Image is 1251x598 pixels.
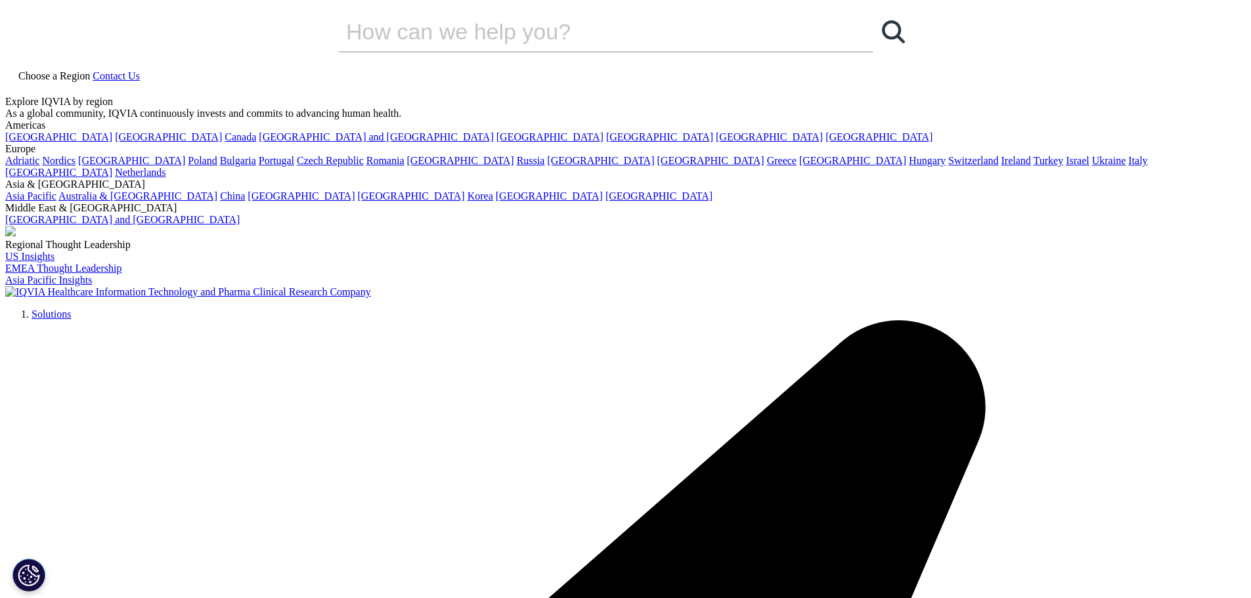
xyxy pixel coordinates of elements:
[42,155,76,166] a: Nordics
[882,20,905,43] svg: Search
[799,155,906,166] a: [GEOGRAPHIC_DATA]
[5,108,1246,119] div: As a global community, IQVIA continuously invests and commits to advancing human health.
[5,286,371,298] img: IQVIA Healthcare Information Technology and Pharma Clinical Research Company
[259,131,493,142] a: [GEOGRAPHIC_DATA] and [GEOGRAPHIC_DATA]
[259,155,294,166] a: Portugal
[1092,155,1126,166] a: Ukraine
[358,190,465,202] a: [GEOGRAPHIC_DATA]
[188,155,217,166] a: Poland
[948,155,998,166] a: Switzerland
[909,155,946,166] a: Hungary
[5,96,1246,108] div: Explore IQVIA by region
[1128,155,1147,166] a: Italy
[5,226,16,236] img: 2093_analyzing-data-using-big-screen-display-and-laptop.png
[1066,155,1089,166] a: Israel
[58,190,217,202] a: Australia & [GEOGRAPHIC_DATA]
[5,131,112,142] a: [GEOGRAPHIC_DATA]
[5,143,1246,155] div: Europe
[5,239,1246,251] div: Regional Thought Leadership
[338,12,836,51] input: Search
[496,131,604,142] a: [GEOGRAPHIC_DATA]
[248,190,355,202] a: [GEOGRAPHIC_DATA]
[366,155,405,166] a: Romania
[225,131,256,142] a: Canada
[5,179,1246,190] div: Asia & [GEOGRAPHIC_DATA]
[1001,155,1031,166] a: Ireland
[517,155,545,166] a: Russia
[115,167,165,178] a: Netherlands
[5,263,121,274] a: EMEA Thought Leadership
[606,131,713,142] a: [GEOGRAPHIC_DATA]
[93,70,140,81] a: Contact Us
[5,274,92,286] a: Asia Pacific Insights
[12,559,45,591] button: Impostazioni cookie
[78,155,185,166] a: [GEOGRAPHIC_DATA]
[5,155,39,166] a: Adriatic
[18,70,90,81] span: Choose a Region
[716,131,823,142] a: [GEOGRAPHIC_DATA]
[220,190,245,202] a: China
[297,155,364,166] a: Czech Republic
[407,155,514,166] a: [GEOGRAPHIC_DATA]
[5,251,55,262] a: US Insights
[5,167,112,178] a: [GEOGRAPHIC_DATA]
[1034,155,1064,166] a: Turkey
[657,155,764,166] a: [GEOGRAPHIC_DATA]
[5,214,240,225] a: [GEOGRAPHIC_DATA] and [GEOGRAPHIC_DATA]
[5,119,1246,131] div: Americas
[605,190,713,202] a: [GEOGRAPHIC_DATA]
[5,190,56,202] a: Asia Pacific
[32,309,71,320] a: Solutions
[767,155,797,166] a: Greece
[873,12,913,51] a: Search
[115,131,222,142] a: [GEOGRAPHIC_DATA]
[547,155,654,166] a: [GEOGRAPHIC_DATA]
[496,190,603,202] a: [GEOGRAPHIC_DATA]
[468,190,493,202] a: Korea
[220,155,256,166] a: Bulgaria
[825,131,933,142] a: [GEOGRAPHIC_DATA]
[5,202,1246,214] div: Middle East & [GEOGRAPHIC_DATA]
